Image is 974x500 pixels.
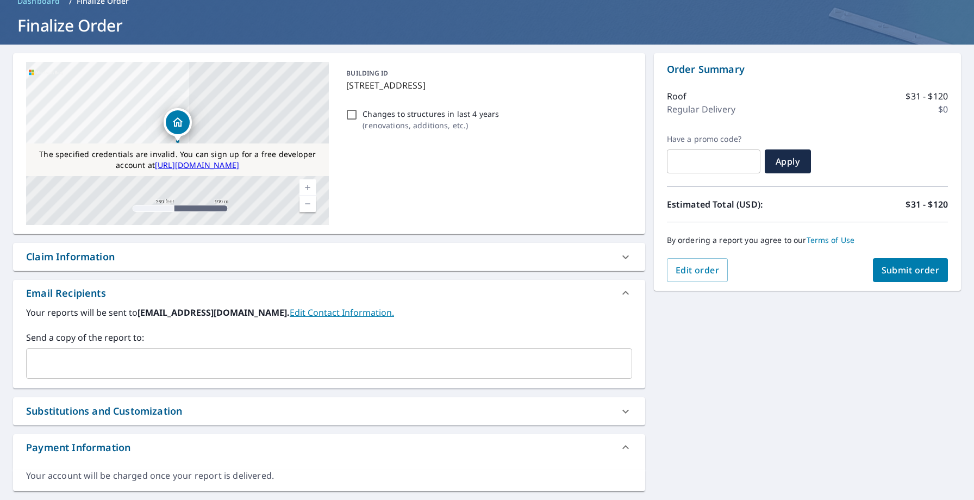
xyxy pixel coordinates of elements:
[676,264,720,276] span: Edit order
[26,143,329,176] div: The specified credentials are invalid. You can sign up for a free developer account at
[346,68,388,78] p: BUILDING ID
[667,235,948,245] p: By ordering a report you agree to our
[667,62,948,77] p: Order Summary
[882,264,940,276] span: Submit order
[667,103,735,116] p: Regular Delivery
[26,470,632,482] div: Your account will be charged once your report is delivered.
[26,143,329,176] div: The specified credentials are invalid. You can sign up for a free developer account at http://www...
[26,249,115,264] div: Claim Information
[26,331,632,344] label: Send a copy of the report to:
[667,198,808,211] p: Estimated Total (USD):
[164,108,192,142] div: Dropped pin, building 1, Residential property, 1301 Bella Vista Dr Sierra Vista, AZ 85635
[13,434,645,460] div: Payment Information
[363,108,499,120] p: Changes to structures in last 4 years
[773,155,802,167] span: Apply
[667,90,687,103] p: Roof
[363,120,499,131] p: ( renovations, additions, etc. )
[26,306,632,319] label: Your reports will be sent to
[26,286,106,301] div: Email Recipients
[346,79,627,92] p: [STREET_ADDRESS]
[13,280,645,306] div: Email Recipients
[938,103,948,116] p: $0
[26,404,182,418] div: Substitutions and Customization
[13,14,961,36] h1: Finalize Order
[807,235,855,245] a: Terms of Use
[906,90,948,103] p: $31 - $120
[138,307,290,318] b: [EMAIL_ADDRESS][DOMAIN_NAME].
[26,440,130,455] div: Payment Information
[155,160,239,170] a: [URL][DOMAIN_NAME]
[765,149,811,173] button: Apply
[299,179,316,196] a: Current Level 17, Zoom In
[873,258,948,282] button: Submit order
[290,307,394,318] a: EditContactInfo
[299,196,316,212] a: Current Level 17, Zoom Out
[13,397,645,425] div: Substitutions and Customization
[667,258,728,282] button: Edit order
[906,198,948,211] p: $31 - $120
[13,243,645,271] div: Claim Information
[667,134,760,144] label: Have a promo code?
